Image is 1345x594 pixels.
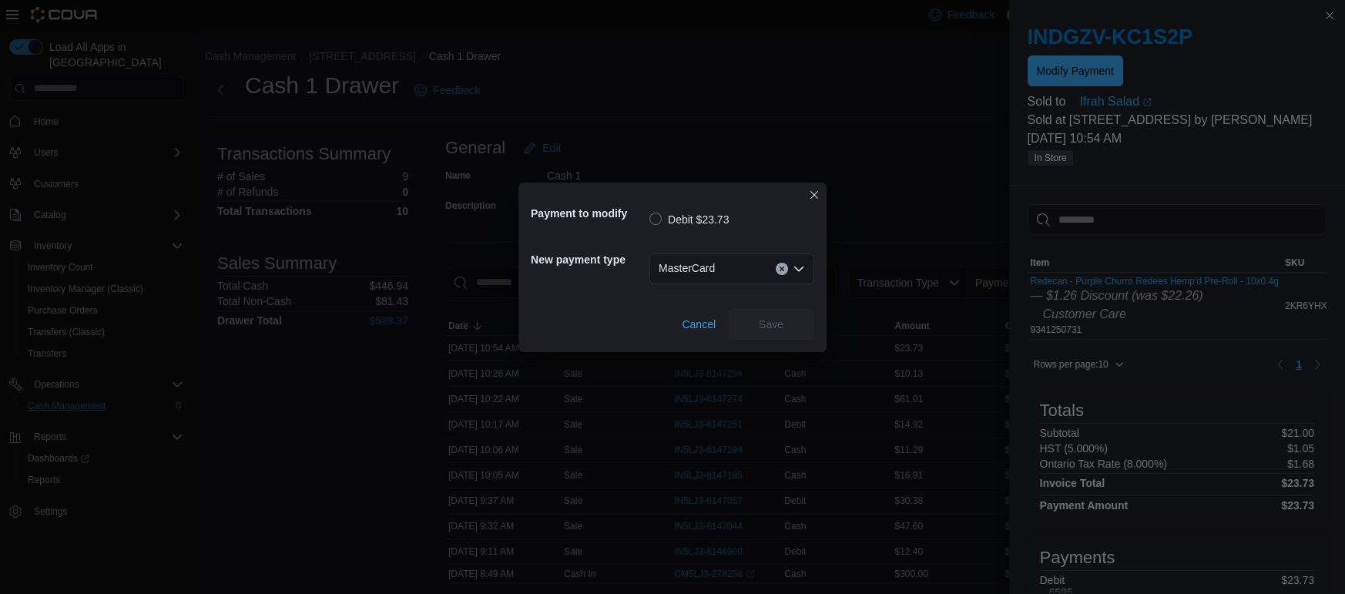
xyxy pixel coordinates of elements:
[659,259,715,277] span: MasterCard
[531,244,646,275] h5: New payment type
[728,309,814,340] button: Save
[682,317,716,332] span: Cancel
[721,260,723,278] input: Accessible screen reader label
[776,263,788,275] button: Clear input
[805,186,823,204] button: Closes this modal window
[793,263,805,275] button: Open list of options
[676,309,722,340] button: Cancel
[531,198,646,229] h5: Payment to modify
[759,317,783,332] span: Save
[649,210,729,229] label: Debit $23.73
